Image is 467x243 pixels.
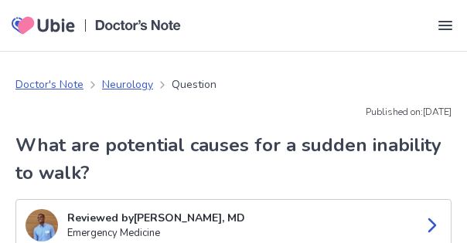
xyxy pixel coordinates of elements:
nav: breadcrumb [15,76,216,93]
a: Neurology [102,76,153,93]
img: Doctors Note Logo [95,20,181,31]
img: Tomas Diaz [26,209,58,241]
a: Doctor's Note [15,76,84,93]
p: Reviewed by [PERSON_NAME], MD [67,210,411,226]
h1: What are potential causes for a sudden inability to walk? [15,131,452,187]
p: Emergency Medicine [67,226,411,241]
p: Question [172,76,216,93]
p: Published on: [DATE] [15,105,452,119]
